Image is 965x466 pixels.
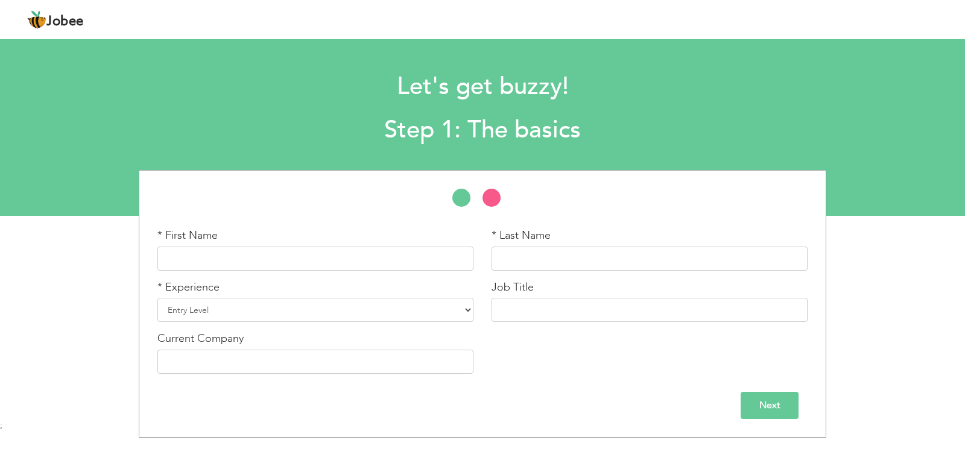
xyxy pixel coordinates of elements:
[46,15,84,28] span: Jobee
[157,228,218,244] label: * First Name
[492,280,534,295] label: Job Title
[157,331,244,347] label: Current Company
[741,392,799,419] input: Next
[130,115,835,146] h2: Step 1: The basics
[492,228,551,244] label: * Last Name
[157,280,220,295] label: * Experience
[27,10,46,30] img: jobee.io
[130,71,835,102] h1: Let's get buzzy!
